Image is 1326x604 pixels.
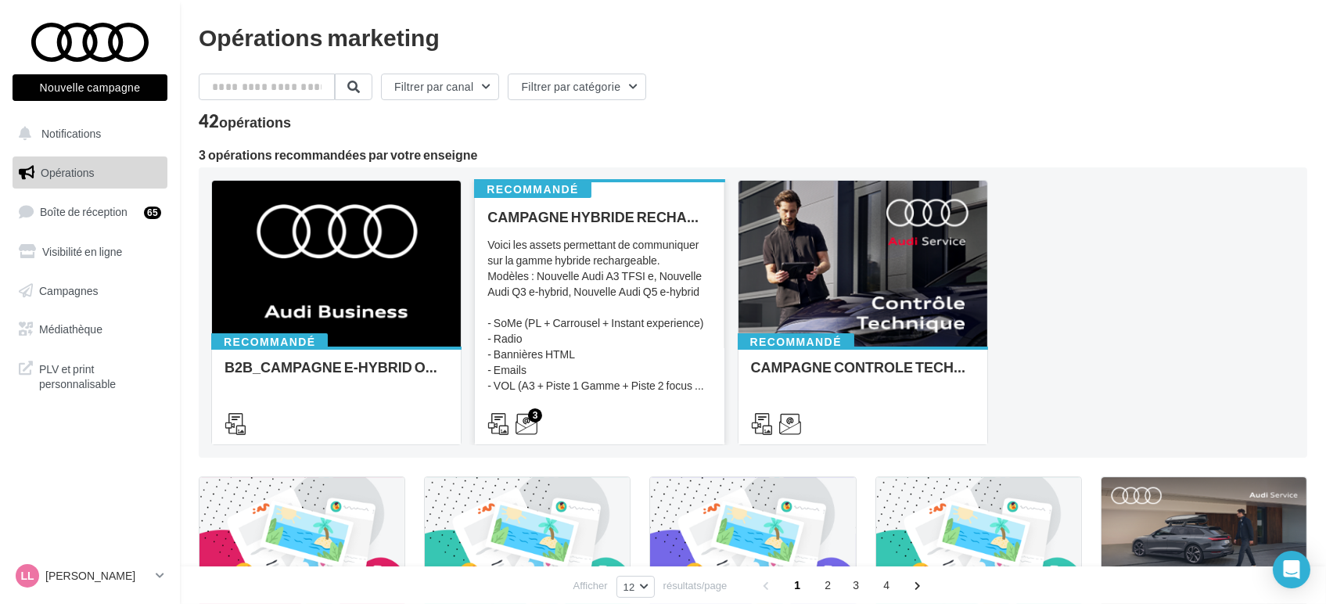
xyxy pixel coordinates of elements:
[663,578,728,593] span: résultats/page
[9,275,171,307] a: Campagnes
[219,115,291,129] div: opérations
[9,156,171,189] a: Opérations
[41,166,94,179] span: Opérations
[199,149,1307,161] div: 3 opérations recommandées par votre enseigne
[39,358,161,392] span: PLV et print personnalisable
[785,573,810,598] span: 1
[474,181,591,198] div: Recommandé
[39,283,99,297] span: Campagnes
[751,359,975,390] div: CAMPAGNE CONTROLE TECHNIQUE 25€ OCTOBRE
[41,127,101,140] span: Notifications
[45,568,149,584] p: [PERSON_NAME]
[1273,551,1310,588] div: Open Intercom Messenger
[874,573,899,598] span: 4
[39,322,102,336] span: Médiathèque
[9,195,171,228] a: Boîte de réception65
[843,573,868,598] span: 3
[616,576,655,598] button: 12
[9,313,171,346] a: Médiathèque
[623,581,635,593] span: 12
[9,117,164,150] button: Notifications
[13,74,167,101] button: Nouvelle campagne
[487,209,711,225] div: CAMPAGNE HYBRIDE RECHARGEABLE
[815,573,840,598] span: 2
[144,207,161,219] div: 65
[13,561,167,591] a: LL [PERSON_NAME]
[9,235,171,268] a: Visibilité en ligne
[40,205,128,218] span: Boîte de réception
[199,25,1307,49] div: Opérations marketing
[42,245,122,258] span: Visibilité en ligne
[225,359,448,390] div: B2B_CAMPAGNE E-HYBRID OCTOBRE
[199,113,291,130] div: 42
[738,333,854,351] div: Recommandé
[211,333,328,351] div: Recommandé
[381,74,499,100] button: Filtrer par canal
[528,408,542,422] div: 3
[508,74,646,100] button: Filtrer par catégorie
[573,578,608,593] span: Afficher
[487,237,711,394] div: Voici les assets permettant de communiquer sur la gamme hybride rechargeable. Modèles : Nouvelle ...
[9,352,171,398] a: PLV et print personnalisable
[20,568,34,584] span: LL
